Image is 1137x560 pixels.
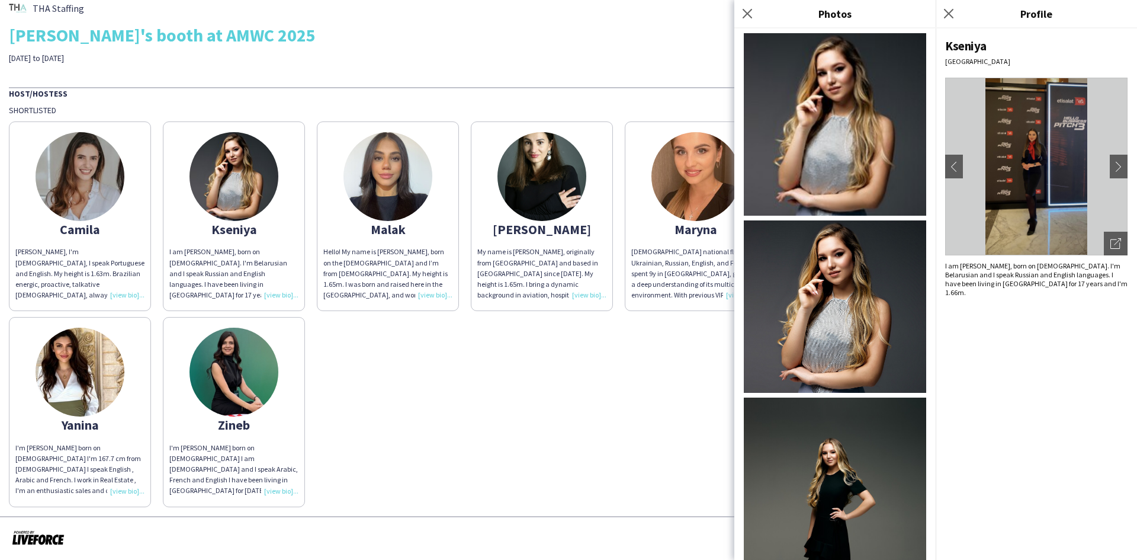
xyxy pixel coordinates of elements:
[9,105,1128,116] div: Shortlisted
[9,87,1128,99] div: Host/Hostess
[477,224,606,235] div: [PERSON_NAME]
[343,132,432,221] img: thumb-670adb23170e3.jpeg
[169,443,298,497] div: I'm [PERSON_NAME] born on [DEMOGRAPHIC_DATA] I am [DEMOGRAPHIC_DATA] and I speak Arabic, French a...
[945,57,1128,66] div: [GEOGRAPHIC_DATA]
[497,132,586,221] img: thumb-ea862859-c545-4441-88d3-c89daca9f7f7.jpg
[36,132,124,221] img: thumb-6246947601a70.jpeg
[477,247,606,300] div: My name is [PERSON_NAME], originally from [GEOGRAPHIC_DATA] and based in [GEOGRAPHIC_DATA] since ...
[734,6,936,21] h3: Photos
[189,132,278,221] img: thumb-6137c2e20776d.jpeg
[12,529,65,546] img: Powered by Liveforce
[631,247,760,300] div: [DEMOGRAPHIC_DATA] national fluent in Ukrainian, Russian, English, and French. I spent 9y in [GEO...
[323,247,452,300] div: Hello! My name is [PERSON_NAME], born on the [DEMOGRAPHIC_DATA] and I’m from [DEMOGRAPHIC_DATA]. ...
[9,26,1128,44] div: [PERSON_NAME]'s booth at AMWC 2025
[33,3,84,14] span: THA Staffing
[744,220,926,393] img: Crew photo 419246
[936,6,1137,21] h3: Profile
[744,33,926,216] img: Crew photo 0
[15,420,144,430] div: Yanina
[36,328,124,417] img: thumb-652e711b4454b.jpeg
[169,420,298,430] div: Zineb
[945,38,1128,54] div: Kseniya
[945,78,1128,255] img: Crew avatar or photo
[9,53,401,63] div: [DATE] to [DATE]
[189,328,278,417] img: thumb-8fa862a2-4ba6-4d8c-b812-4ab7bb08ac6d.jpg
[323,224,452,235] div: Malak
[651,132,740,221] img: thumb-671b7c58dfd28.jpeg
[1104,232,1128,255] div: Open photos pop-in
[631,224,760,235] div: Maryna
[15,247,144,300] div: [PERSON_NAME], I'm [DEMOGRAPHIC_DATA], I speak Portuguese and English. My height is 1.63m. Brazil...
[169,247,294,310] span: I am [PERSON_NAME], born on [DEMOGRAPHIC_DATA]. I'm Belarusian and I speak Russian and English la...
[945,261,1128,297] span: I am [PERSON_NAME], born on [DEMOGRAPHIC_DATA]. I'm Belarusian and I speak Russian and English la...
[169,224,298,235] div: Kseniya
[15,224,144,235] div: Camila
